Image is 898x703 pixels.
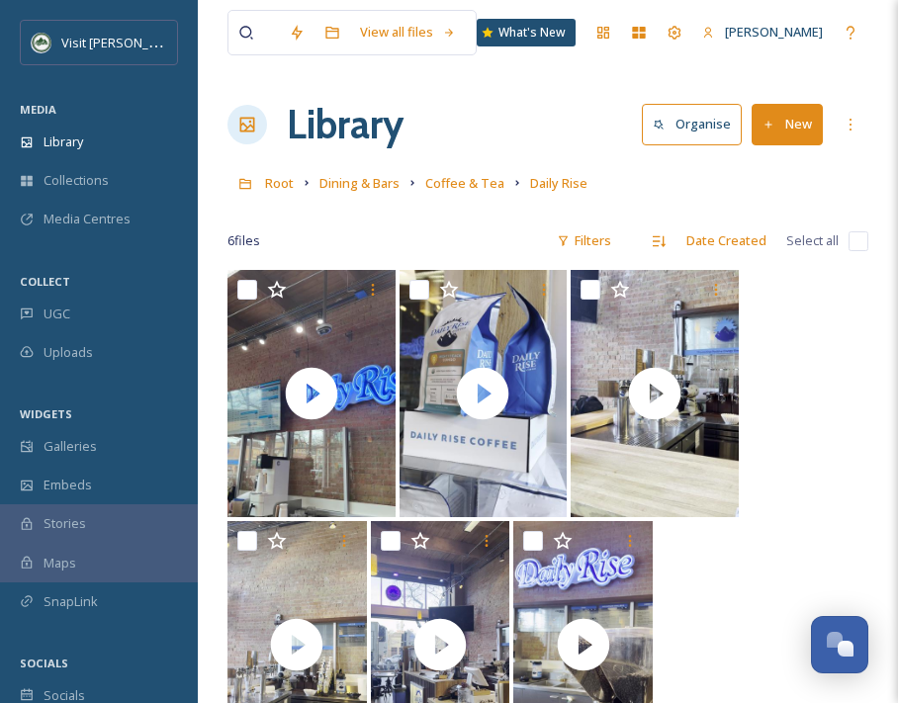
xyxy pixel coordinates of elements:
a: Root [265,171,294,195]
a: View all files [350,13,466,51]
span: SOCIALS [20,656,68,670]
div: Date Created [676,221,776,260]
input: Search your library [274,11,294,54]
span: WIDGETS [20,406,72,421]
button: Organise [642,104,742,144]
button: Open Chat [811,616,868,673]
a: Dining & Bars [319,171,400,195]
span: 6 file s [227,231,260,250]
img: thumbnail [571,270,739,517]
span: Media Centres [44,210,131,228]
a: Daily Rise [530,171,587,195]
a: Library [287,95,404,154]
span: Maps [44,554,76,572]
span: Visit [PERSON_NAME] [61,33,187,51]
span: UGC [44,305,70,323]
a: What's New [477,19,576,46]
span: COLLECT [20,274,70,289]
span: Coffee & Tea [425,174,504,192]
a: [PERSON_NAME] [692,13,833,51]
span: Uploads [44,343,93,362]
button: New [752,104,823,144]
span: Dining & Bars [319,174,400,192]
img: Unknown.png [32,33,51,52]
a: Coffee & Tea [425,171,504,195]
div: Filters [547,221,621,260]
span: Collections [44,171,109,190]
span: Stories [44,514,86,533]
span: Daily Rise [530,174,587,192]
span: Embeds [44,476,92,494]
span: [PERSON_NAME] [725,23,823,41]
img: thumbnail [400,270,568,517]
span: Library [44,132,83,151]
span: Root [265,174,294,192]
span: SnapLink [44,592,98,611]
img: thumbnail [227,270,396,517]
span: Select all [786,231,839,250]
span: MEDIA [20,102,56,117]
span: Galleries [44,437,97,456]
